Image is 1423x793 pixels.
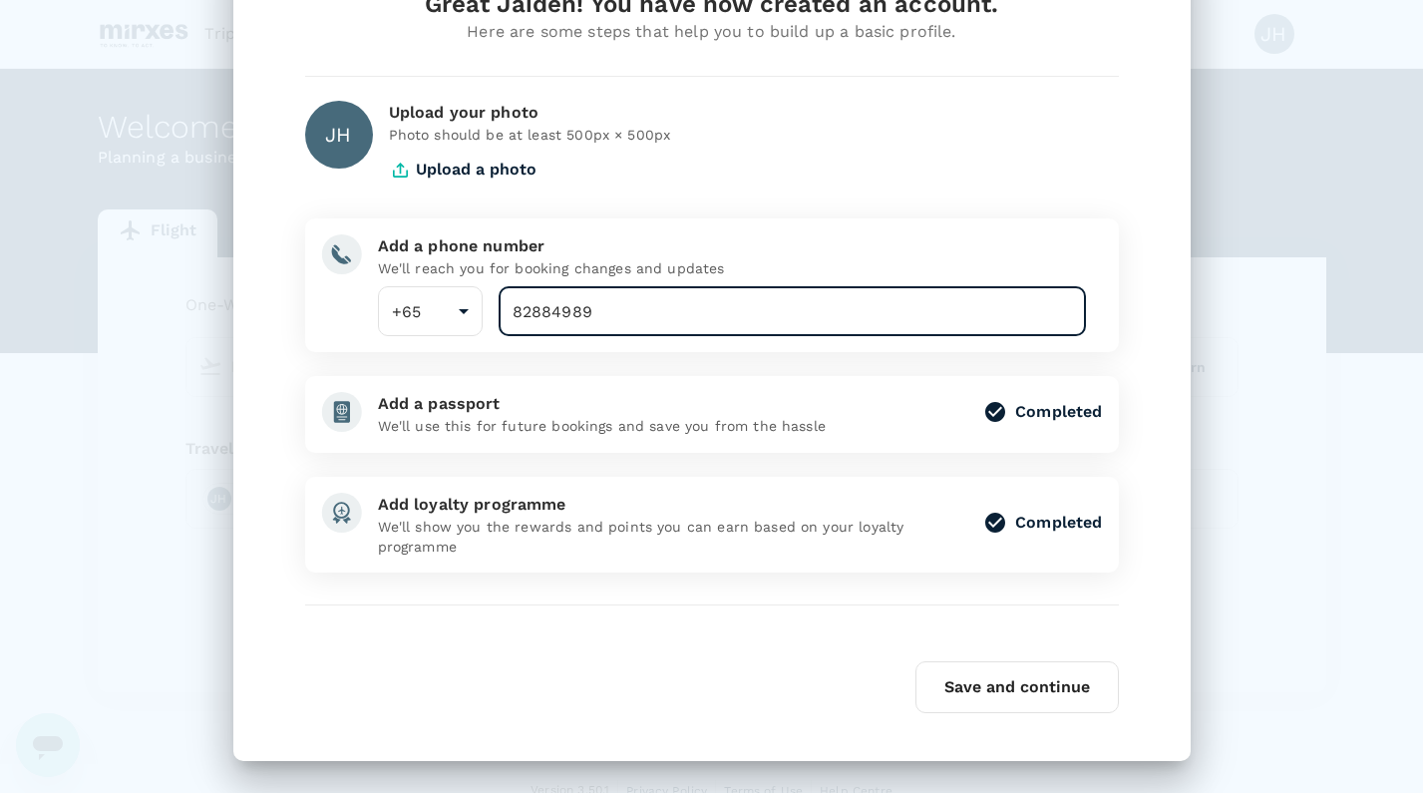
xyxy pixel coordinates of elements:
[499,286,1087,336] input: Your phone number
[378,517,968,557] p: We'll show you the rewards and points you can earn based on your loyalty programme
[1015,511,1102,535] div: Completed
[392,302,421,321] span: +65
[378,234,1087,258] div: Add a phone number
[378,493,968,517] div: Add loyalty programme
[305,20,1119,44] div: Here are some steps that help you to build up a basic profile.
[389,101,1119,125] div: Upload your photo
[378,258,1087,278] p: We'll reach you for booking changes and updates
[321,392,362,432] img: add-passport
[321,234,362,274] img: add-phone-number
[378,416,968,436] p: We'll use this for future bookings and save you from the hassle
[378,392,968,416] div: Add a passport
[378,286,483,336] div: +65
[389,125,1119,145] p: Photo should be at least 500px × 500px
[915,661,1119,713] button: Save and continue
[321,493,362,533] img: add-loyalty
[1015,400,1102,424] div: Completed
[389,145,536,195] button: Upload a photo
[305,101,373,169] div: JH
